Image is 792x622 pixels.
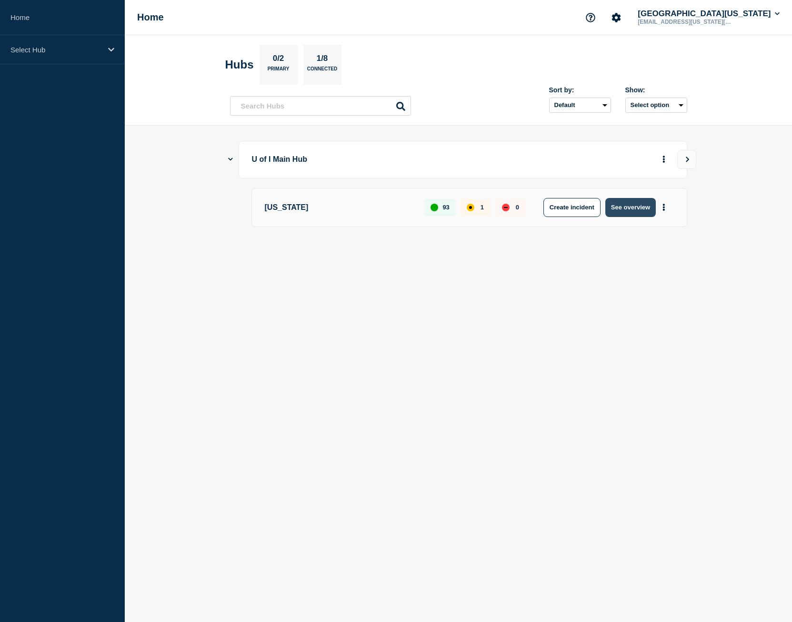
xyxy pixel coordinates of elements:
[677,150,696,169] button: View
[606,8,626,28] button: Account settings
[502,204,510,211] div: down
[549,86,611,94] div: Sort by:
[307,66,337,76] p: Connected
[225,58,254,71] h2: Hubs
[625,98,687,113] button: Select option
[268,66,290,76] p: Primary
[581,8,601,28] button: Support
[516,204,519,211] p: 0
[658,151,670,168] button: More actions
[137,12,164,23] h1: Home
[658,198,670,216] button: More actions
[265,198,414,217] p: [US_STATE]
[313,54,331,66] p: 1/8
[230,96,411,116] input: Search Hubs
[431,204,438,211] div: up
[543,198,601,217] button: Create incident
[636,19,735,25] p: [EMAIL_ADDRESS][US_STATE][DOMAIN_NAME]
[467,204,474,211] div: affected
[252,151,515,168] p: U of I Main Hub
[605,198,656,217] button: See overview
[228,156,233,163] button: Show Connected Hubs
[549,98,611,113] select: Sort by
[481,204,484,211] p: 1
[269,54,288,66] p: 0/2
[636,9,782,19] button: [GEOGRAPHIC_DATA][US_STATE]
[442,204,449,211] p: 93
[625,86,687,94] div: Show:
[10,46,102,54] p: Select Hub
